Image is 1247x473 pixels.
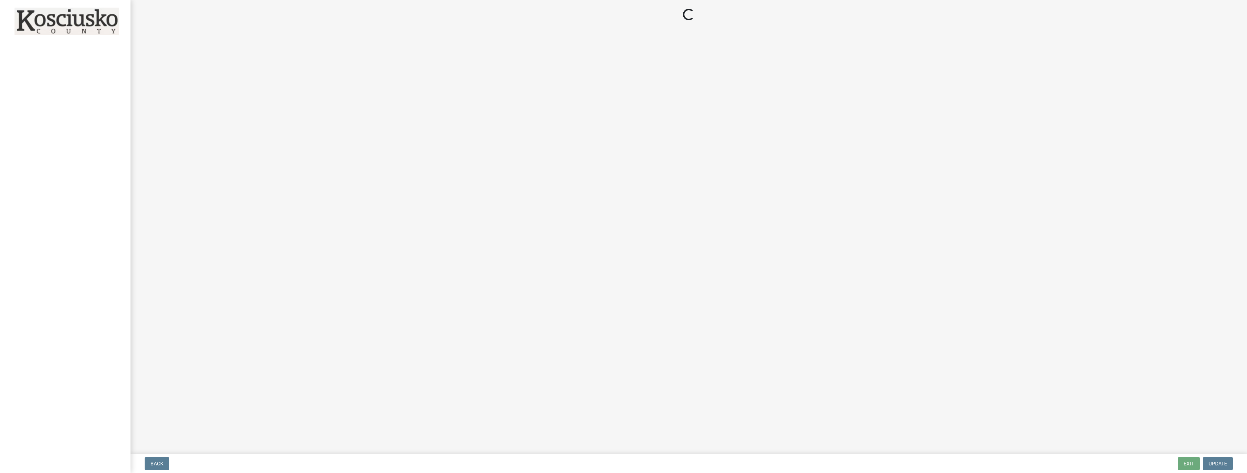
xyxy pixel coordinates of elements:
button: Exit [1178,457,1200,470]
button: Update [1203,457,1233,470]
span: Back [150,461,163,466]
button: Back [145,457,169,470]
img: Kosciusko County, Indiana [14,8,119,35]
span: Update [1209,461,1227,466]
